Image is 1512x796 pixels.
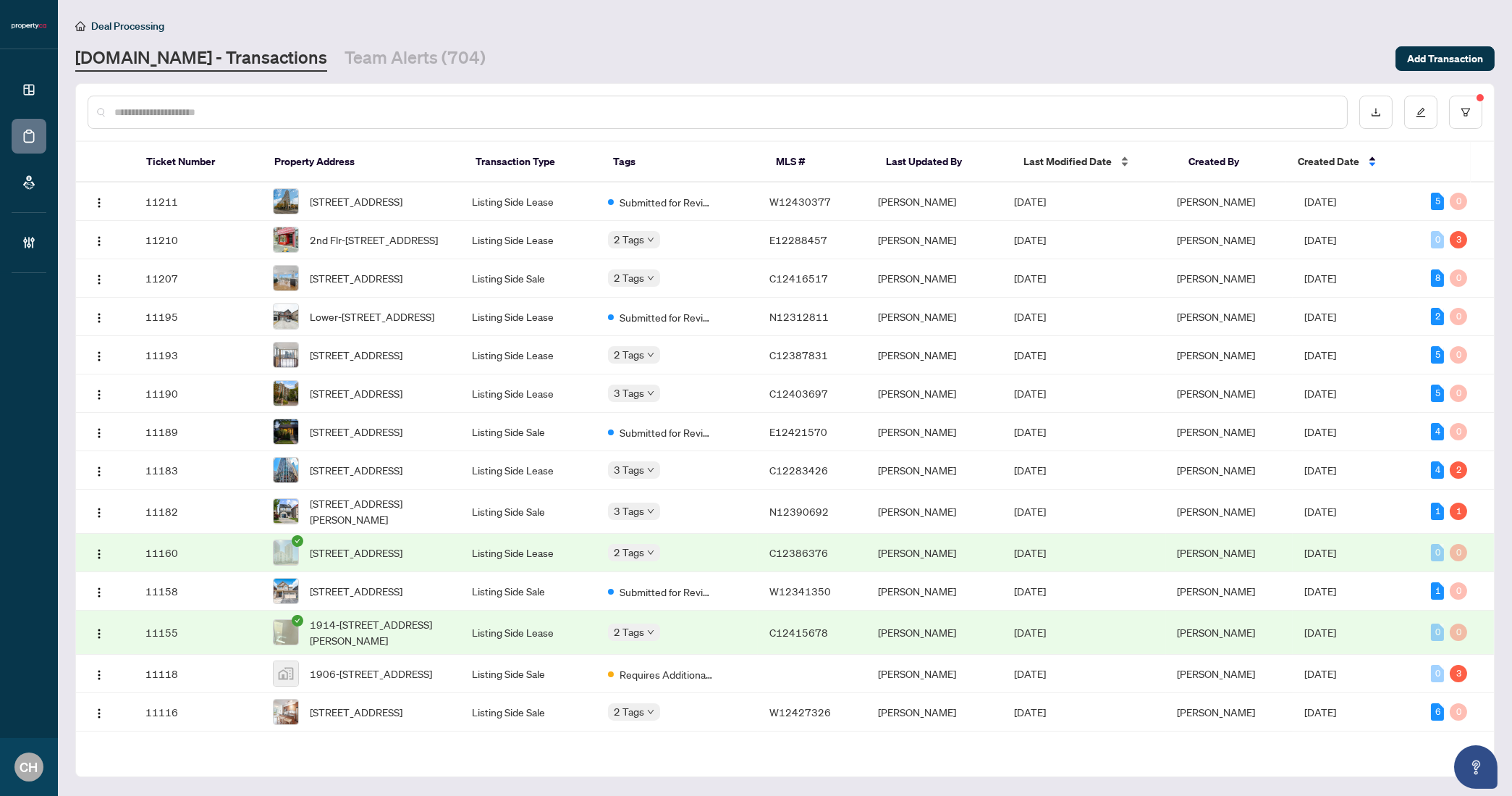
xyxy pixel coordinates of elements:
span: W12341350 [769,585,831,598]
div: 8 [1431,269,1444,287]
button: Open asap [1454,745,1498,789]
div: 1 [1431,503,1444,520]
span: C12386376 [769,546,828,559]
span: 2 Tags [614,231,644,248]
span: [PERSON_NAME] [1178,425,1256,438]
img: thumbnail-img [274,499,298,524]
span: C12387831 [769,348,828,361]
span: Requires Additional Docs [620,666,714,682]
td: Listing Side Lease [460,336,596,374]
span: [DATE] [1014,272,1046,285]
span: N12390692 [769,505,829,518]
button: Logo [88,662,111,685]
div: 0 [1431,231,1444,248]
td: [PERSON_NAME] [866,374,1002,413]
span: 2 Tags [614,544,644,561]
img: Logo [93,389,105,401]
td: Listing Side Lease [460,534,596,572]
span: 1906-[STREET_ADDRESS] [311,666,433,682]
img: logo [12,22,46,30]
span: E12421570 [769,425,827,438]
td: [PERSON_NAME] [866,183,1002,221]
button: Logo [88,458,111,482]
td: 11183 [134,451,261,490]
span: [DATE] [1304,546,1336,559]
img: thumbnail-img [274,661,298,686]
img: Logo [93,427,105,439]
div: 0 [1450,423,1467,440]
td: [PERSON_NAME] [866,490,1002,534]
th: MLS # [764,142,874,183]
span: [DATE] [1304,425,1336,438]
td: 11195 [134,298,261,336]
span: filter [1461,107,1471,117]
span: [STREET_ADDRESS] [311,193,403,209]
img: Logo [93,351,105,362]
td: [PERSON_NAME] [866,413,1002,451]
div: 0 [1431,665,1444,682]
span: [DATE] [1014,310,1046,323]
button: download [1359,96,1393,129]
span: [DATE] [1014,233,1046,246]
button: Logo [88,500,111,523]
td: 11118 [134,655,261,693]
td: 11207 [134,259,261,298]
th: Last Modified Date [1012,142,1177,183]
span: W12430377 [769,195,831,208]
td: Listing Side Sale [460,413,596,451]
span: [STREET_ADDRESS] [311,270,403,286]
span: down [647,549,654,556]
span: Created Date [1298,154,1359,169]
span: edit [1416,107,1426,117]
span: [PERSON_NAME] [1178,272,1256,285]
div: 0 [1450,269,1467,287]
div: 0 [1450,308,1467,325]
div: 3 [1450,231,1467,248]
button: Logo [88,420,111,443]
span: [DATE] [1014,387,1046,400]
button: Logo [88,267,111,290]
button: filter [1449,96,1482,129]
img: Logo [93,466,105,477]
span: [STREET_ADDRESS] [311,704,403,720]
span: [DATE] [1304,667,1336,680]
img: thumbnail-img [274,304,298,329]
td: 11155 [134,611,261,655]
img: Logo [93,235,105,247]
span: [DATE] [1304,348,1336,361]
img: thumbnail-img [274,343,298,367]
button: Logo [88,228,111,251]
span: [PERSON_NAME] [1178,705,1256,719]
span: Lower-[STREET_ADDRESS] [311,309,435,324]
img: thumbnail-img [274,620,298,645]
td: Listing Side Lease [460,183,596,221]
div: 0 [1450,703,1467,721]
span: download [1371,107,1381,117]
img: Logo [93,708,105,719]
span: C12416517 [769,272,828,285]
span: [STREET_ADDRESS][PERSON_NAME] [311,495,449,527]
img: thumbnail-img [274,540,298,565]
img: thumbnail-img [274,227,298,252]
span: Deal Processing [91,20,164,33]
th: Ticket Number [135,142,263,183]
span: [PERSON_NAME] [1178,585,1256,598]
th: Last Updated By [874,142,1012,183]
span: C12403697 [769,387,828,400]
div: 1 [1450,503,1467,520]
button: Logo [88,190,111,213]
td: [PERSON_NAME] [866,336,1002,374]
div: 6 [1431,703,1444,721]
td: [PERSON_NAME] [866,611,1002,655]
span: Submitted for Review [620,424,714,440]
span: C12283426 [769,464,828,477]
span: check-circle [292,535,303,547]
span: [DATE] [1014,348,1046,361]
span: [DATE] [1304,626,1336,639]
span: [DATE] [1304,195,1336,208]
span: Submitted for Review [620,309,714,325]
div: 0 [1450,346,1467,364]
span: [DATE] [1304,505,1336,518]
span: N12312811 [769,310,829,323]
div: 0 [1450,385,1467,402]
